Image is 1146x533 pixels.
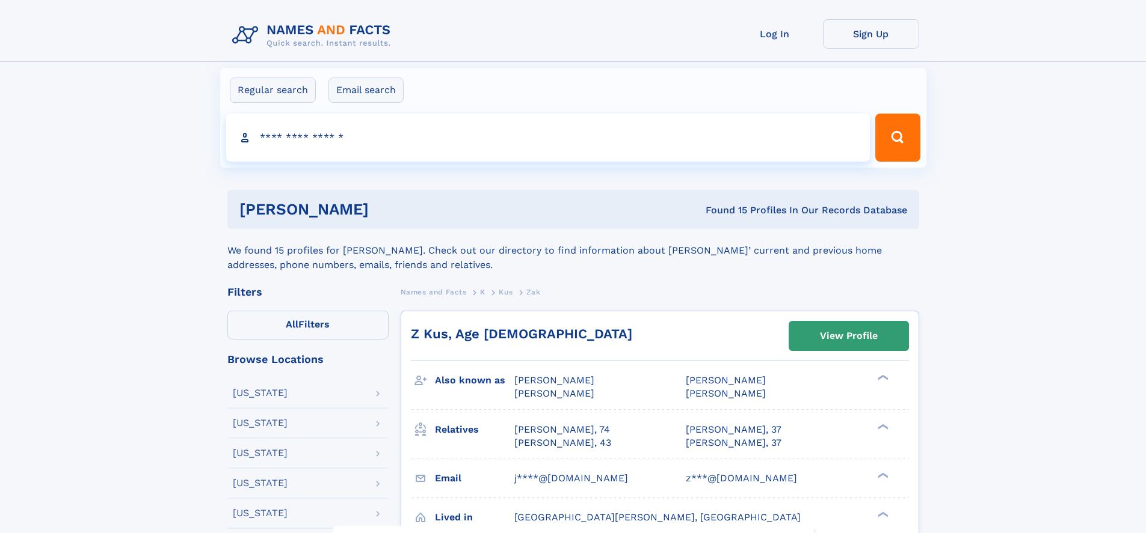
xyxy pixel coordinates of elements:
[686,388,766,399] span: [PERSON_NAME]
[411,326,632,341] a: Z Kus, Age [DEMOGRAPHIC_DATA]
[686,472,797,484] span: z***@[DOMAIN_NAME]
[537,204,907,217] div: Found 15 Profiles In Our Records Database
[686,374,766,386] span: [PERSON_NAME]
[226,114,870,162] input: search input
[727,19,823,49] a: Log In
[823,19,919,49] a: Sign Up
[514,423,610,436] a: [PERSON_NAME], 74
[875,510,889,518] div: ❯
[499,284,513,299] a: Kus
[686,436,781,449] a: [PERSON_NAME], 37
[514,511,801,523] span: [GEOGRAPHIC_DATA][PERSON_NAME], [GEOGRAPHIC_DATA]
[227,229,919,272] div: We found 15 profiles for [PERSON_NAME]. Check out our directory to find information about [PERSON...
[435,507,514,528] h3: Lived in
[230,78,316,103] label: Regular search
[875,471,889,479] div: ❯
[227,287,389,297] div: Filters
[514,374,594,386] span: [PERSON_NAME]
[875,422,889,430] div: ❯
[480,284,485,299] a: K
[820,322,878,350] div: View Profile
[227,311,389,340] label: Filters
[435,419,514,440] h3: Relatives
[875,114,920,162] button: Search Button
[480,288,485,296] span: K
[514,436,611,449] a: [PERSON_NAME], 43
[875,374,889,382] div: ❯
[789,321,908,350] a: View Profile
[233,418,288,428] div: [US_STATE]
[233,508,288,518] div: [US_STATE]
[227,354,389,365] div: Browse Locations
[514,388,594,399] span: [PERSON_NAME]
[233,448,288,458] div: [US_STATE]
[328,78,404,103] label: Email search
[401,284,467,299] a: Names and Facts
[435,468,514,489] h3: Email
[686,423,781,436] a: [PERSON_NAME], 37
[233,388,288,398] div: [US_STATE]
[435,370,514,391] h3: Also known as
[239,202,537,217] h1: [PERSON_NAME]
[499,288,513,296] span: Kus
[526,288,541,296] span: Zak
[286,318,298,330] span: All
[227,19,401,52] img: Logo Names and Facts
[233,478,288,488] div: [US_STATE]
